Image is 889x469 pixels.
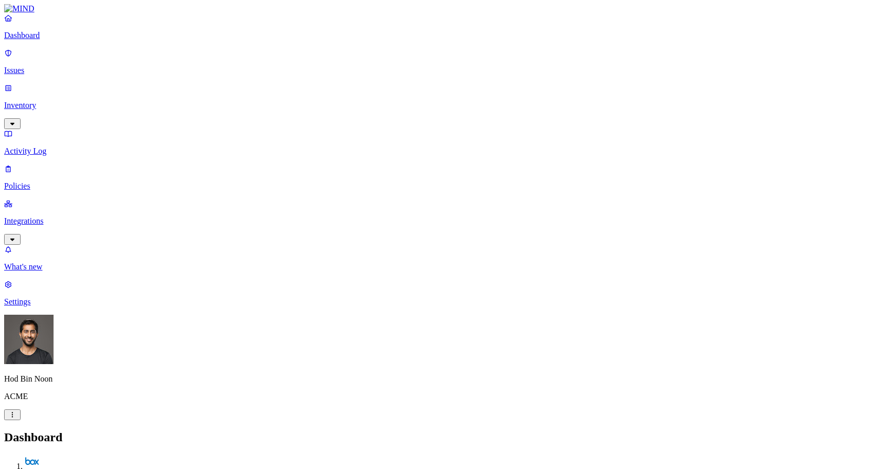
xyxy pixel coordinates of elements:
p: ACME [4,392,885,401]
a: MIND [4,4,885,13]
a: Policies [4,164,885,191]
img: svg%3e [25,455,39,469]
img: Hod Bin Noon [4,315,54,364]
p: Activity Log [4,147,885,156]
p: Hod Bin Noon [4,374,885,384]
a: Issues [4,48,885,75]
p: Issues [4,66,885,75]
a: What's new [4,245,885,272]
p: Settings [4,297,885,306]
p: Policies [4,182,885,191]
a: Activity Log [4,129,885,156]
p: Integrations [4,217,885,226]
a: Inventory [4,83,885,128]
a: Settings [4,280,885,306]
p: Dashboard [4,31,885,40]
h2: Dashboard [4,430,885,444]
p: Inventory [4,101,885,110]
img: MIND [4,4,34,13]
a: Dashboard [4,13,885,40]
p: What's new [4,262,885,272]
a: Integrations [4,199,885,243]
